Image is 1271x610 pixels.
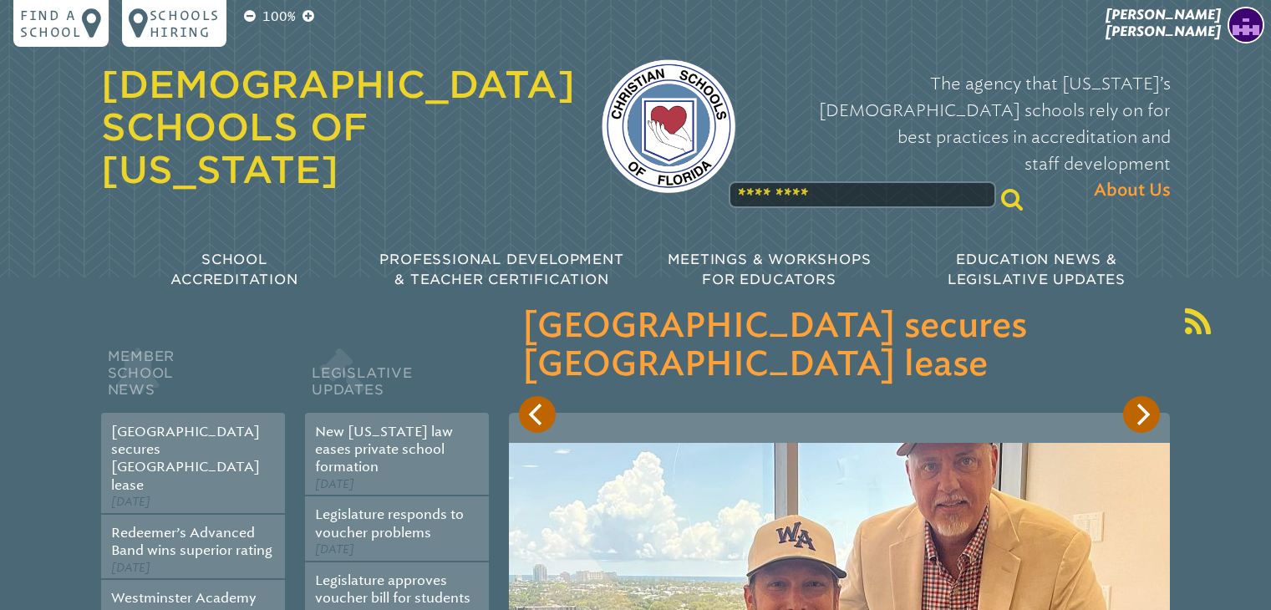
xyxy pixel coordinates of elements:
[519,396,556,433] button: Previous
[259,7,299,27] p: 100%
[101,63,575,191] a: [DEMOGRAPHIC_DATA] Schools of [US_STATE]
[111,561,150,575] span: [DATE]
[305,344,489,413] h2: Legislative Updates
[1094,177,1171,204] span: About Us
[150,7,220,40] p: Schools Hiring
[379,252,623,287] span: Professional Development & Teacher Certification
[762,70,1171,204] p: The agency that [US_STATE]’s [DEMOGRAPHIC_DATA] schools rely on for best practices in accreditati...
[315,424,453,475] a: New [US_STATE] law eases private school formation
[101,344,285,413] h2: Member School News
[522,308,1157,384] h3: [GEOGRAPHIC_DATA] secures [GEOGRAPHIC_DATA] lease
[315,542,354,557] span: [DATE]
[111,525,272,558] a: Redeemer’s Advanced Band wins superior rating
[170,252,297,287] span: School Accreditation
[1228,7,1264,43] img: 6ccd21bfe7fc4935fb510045c732dff5
[315,506,464,540] a: Legislature responds to voucher problems
[111,424,260,493] a: [GEOGRAPHIC_DATA] secures [GEOGRAPHIC_DATA] lease
[1123,396,1160,433] button: Next
[1106,7,1221,39] span: [PERSON_NAME] [PERSON_NAME]
[602,59,735,193] img: csf-logo-web-colors.png
[20,7,82,40] p: Find a school
[948,252,1126,287] span: Education News & Legislative Updates
[315,477,354,491] span: [DATE]
[668,252,872,287] span: Meetings & Workshops for Educators
[111,495,150,509] span: [DATE]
